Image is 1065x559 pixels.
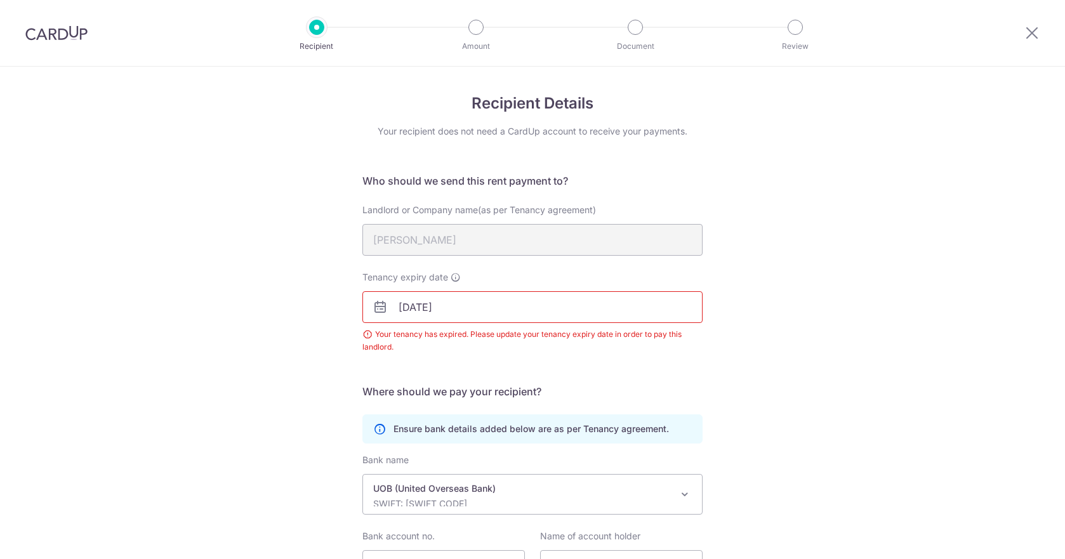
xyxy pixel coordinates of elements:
[394,423,669,435] p: Ensure bank details added below are as per Tenancy agreement.
[362,530,435,543] label: Bank account no.
[373,497,671,510] p: SWIFT: [SWIFT_CODE]
[373,482,671,495] p: UOB (United Overseas Bank)
[429,40,523,53] p: Amount
[362,125,703,138] div: Your recipient does not need a CardUp account to receive your payments.
[588,40,682,53] p: Document
[540,530,640,543] label: Name of account holder
[362,454,409,466] label: Bank name
[362,384,703,399] h5: Where should we pay your recipient?
[362,474,703,515] span: UOB (United Overseas Bank)
[362,204,596,215] span: Landlord or Company name(as per Tenancy agreement)
[270,40,364,53] p: Recipient
[984,521,1052,553] iframe: Opens a widget where you can find more information
[362,271,448,284] span: Tenancy expiry date
[748,40,842,53] p: Review
[25,25,88,41] img: CardUp
[362,173,703,188] h5: Who should we send this rent payment to?
[362,328,703,353] div: Your tenancy has expired. Please update your tenancy expiry date in order to pay this landlord.
[362,291,703,323] input: DD/MM/YYYY
[363,475,702,514] span: UOB (United Overseas Bank)
[362,92,703,115] h4: Recipient Details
